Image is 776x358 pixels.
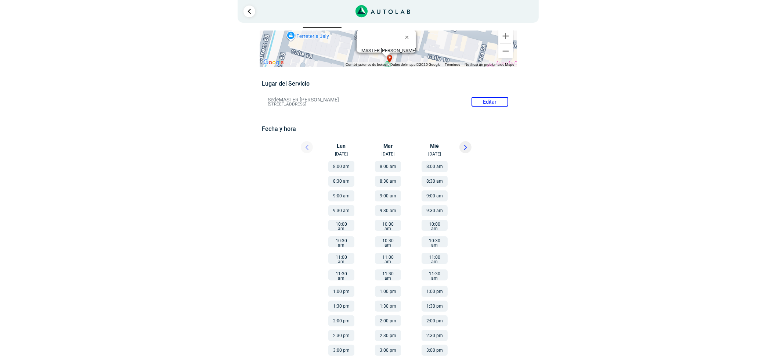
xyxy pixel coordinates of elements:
[375,330,401,341] button: 2:30 pm
[422,315,448,326] button: 2:00 pm
[328,176,354,187] button: 8:30 am
[422,330,448,341] button: 2:30 pm
[375,301,401,312] button: 1:30 pm
[375,161,401,172] button: 8:00 am
[328,269,354,280] button: 11:30 am
[422,176,448,187] button: 8:30 am
[262,125,514,132] h5: Fecha y hora
[422,220,448,231] button: 10:00 am
[328,330,354,341] button: 2:30 pm
[422,301,448,312] button: 1:30 pm
[375,286,401,297] button: 1:00 pm
[328,205,354,216] button: 9:30 am
[361,48,416,59] div: [STREET_ADDRESS]
[389,55,391,61] span: f
[498,29,513,43] button: Ampliar
[262,80,514,87] h5: Lugar del Servicio
[400,28,417,46] button: Cerrar
[328,253,354,264] button: 11:00 am
[355,7,410,14] a: Link al sitio de autolab
[422,345,448,356] button: 3:00 pm
[422,269,448,280] button: 11:30 am
[375,236,401,247] button: 10:30 am
[328,236,354,247] button: 10:30 am
[328,345,354,356] button: 3:00 pm
[375,345,401,356] button: 3:00 pm
[328,315,354,326] button: 2:00 pm
[375,315,401,326] button: 2:00 pm
[375,176,401,187] button: 8:30 am
[328,161,354,172] button: 8:00 am
[422,190,448,201] button: 9:00 am
[422,161,448,172] button: 8:00 am
[261,58,286,67] a: Abre esta zona en Google Maps (se abre en una nueva ventana)
[422,253,448,264] button: 11:00 am
[261,58,286,67] img: Google
[498,44,513,58] button: Reducir
[375,253,401,264] button: 11:00 am
[328,301,354,312] button: 1:30 pm
[328,190,354,201] button: 9:00 am
[328,220,354,231] button: 10:00 am
[375,190,401,201] button: 9:00 am
[422,205,448,216] button: 9:30 am
[465,62,515,67] a: Notificar un problema de Maps
[375,269,401,280] button: 11:30 am
[243,6,255,17] a: Ir al paso anterior
[445,62,461,67] a: Términos (se abre en una nueva pestaña)
[375,220,401,231] button: 10:00 am
[328,286,354,297] button: 1:00 pm
[361,48,416,53] b: MASTER [PERSON_NAME]
[422,236,448,247] button: 10:30 am
[422,286,448,297] button: 1:00 pm
[346,62,386,67] button: Combinaciones de teclas
[375,205,401,216] button: 9:30 am
[391,62,441,67] span: Datos del mapa ©2025 Google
